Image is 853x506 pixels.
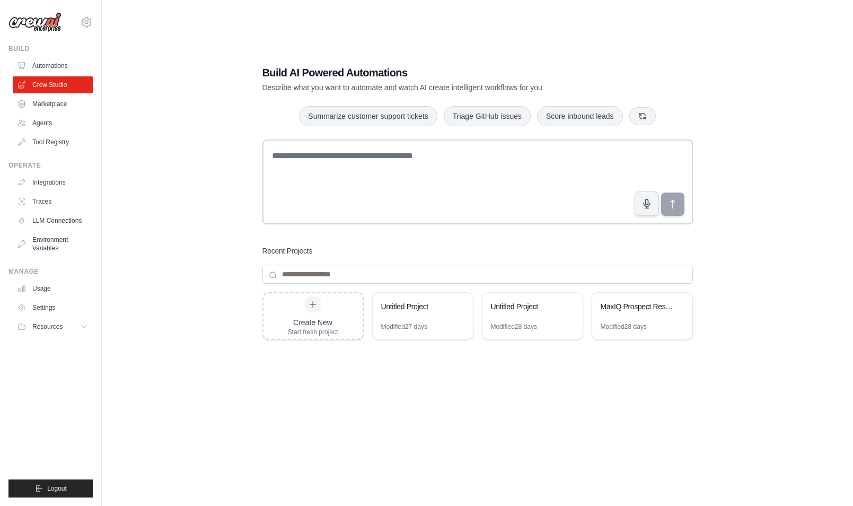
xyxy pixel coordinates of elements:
button: Click to speak your automation idea [635,191,659,216]
p: Describe what you want to automate and watch AI create intelligent workflows for you [262,82,619,93]
div: Modified 27 days [381,322,427,331]
span: Resources [32,322,63,331]
div: Modified 28 days [491,322,537,331]
a: Marketplace [13,95,93,112]
a: Crew Studio [13,76,93,93]
a: Agents [13,115,93,132]
div: Untitled Project [491,301,564,312]
span: Logout [47,484,67,493]
a: Settings [13,299,93,316]
a: LLM Connections [13,212,93,229]
button: Resources [13,318,93,335]
a: Integrations [13,174,93,191]
button: Logout [8,479,93,498]
a: Usage [13,280,93,297]
div: Create New [288,317,338,328]
h3: Recent Projects [262,246,313,256]
button: Triage GitHub issues [444,106,531,126]
a: Environment Variables [13,231,93,257]
h1: Build AI Powered Automations [262,65,619,80]
div: Modified 28 days [601,322,647,331]
a: Tool Registry [13,134,93,151]
div: Manage [8,267,93,276]
div: Build [8,45,93,53]
button: Get new suggestions [629,107,656,125]
a: Traces [13,193,93,210]
button: Score inbound leads [537,106,623,126]
a: Automations [13,57,93,74]
div: Operate [8,161,93,170]
img: Logo [8,12,61,32]
div: Start fresh project [288,328,338,336]
div: Untitled Project [381,301,454,312]
div: MaxIQ Prospect Research Automation [601,301,673,312]
button: Summarize customer support tickets [299,106,437,126]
